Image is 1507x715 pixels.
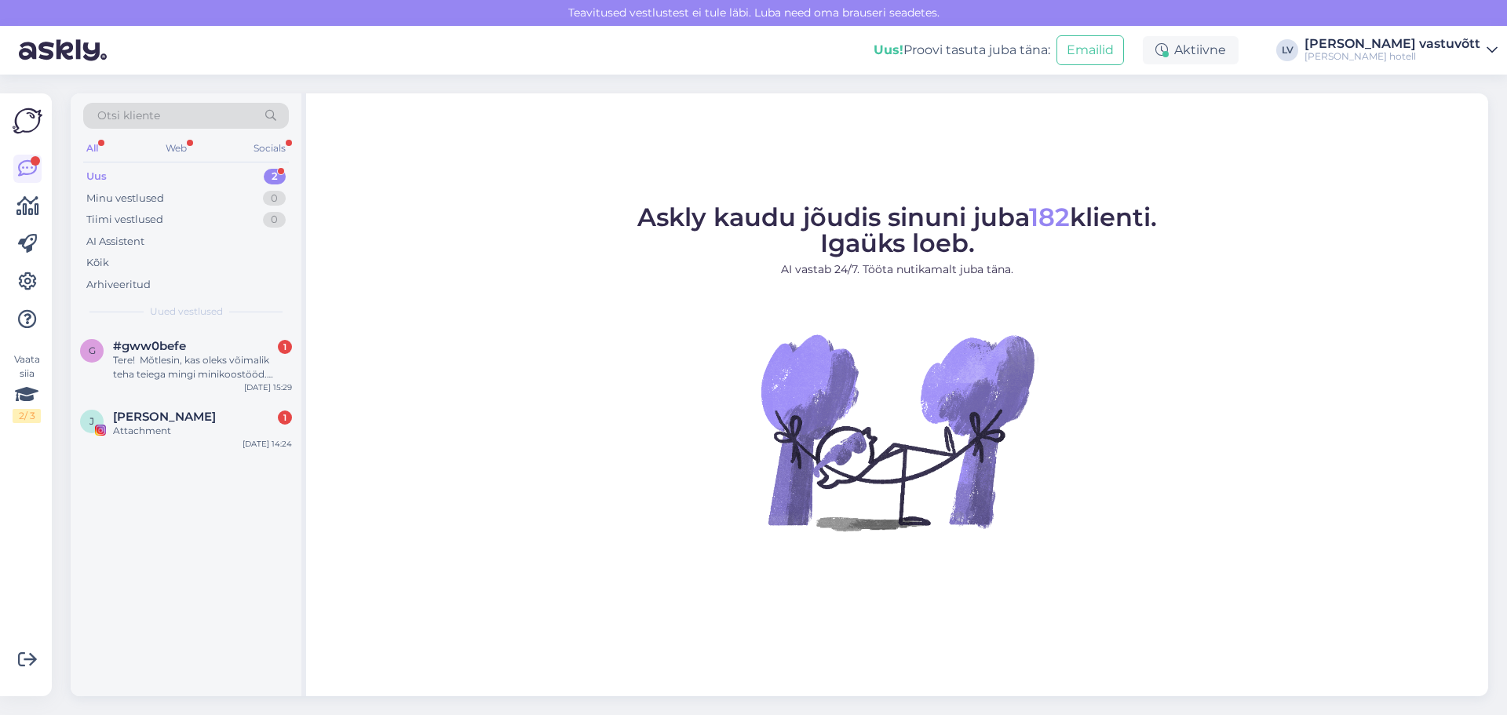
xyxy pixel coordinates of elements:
[113,353,292,381] div: Tere! Mõtlesin, kas oleks võimalik teha teiega mingi minikoostööd. Saaksin aidata neid laiemale p...
[97,108,160,124] span: Otsi kliente
[86,255,109,271] div: Kõik
[243,438,292,450] div: [DATE] 14:24
[13,352,41,423] div: Vaata siia
[89,345,96,356] span: g
[244,381,292,393] div: [DATE] 15:29
[263,191,286,206] div: 0
[250,138,289,159] div: Socials
[874,41,1050,60] div: Proovi tasuta juba täna:
[113,339,186,353] span: #gww0befe
[86,277,151,293] div: Arhiveeritud
[113,424,292,438] div: Attachment
[86,212,163,228] div: Tiimi vestlused
[13,106,42,136] img: Askly Logo
[113,410,216,424] span: Justus Tammenheimo
[1304,50,1480,63] div: [PERSON_NAME] hotell
[278,340,292,354] div: 1
[1029,202,1070,232] span: 182
[278,410,292,425] div: 1
[1056,35,1124,65] button: Emailid
[13,409,41,423] div: 2 / 3
[89,415,94,427] span: J
[637,202,1157,258] span: Askly kaudu jõudis sinuni juba klienti. Igaüks loeb.
[1304,38,1498,63] a: [PERSON_NAME] vastuvõtt[PERSON_NAME] hotell
[1276,39,1298,61] div: LV
[86,169,107,184] div: Uus
[1143,36,1239,64] div: Aktiivne
[1304,38,1480,50] div: [PERSON_NAME] vastuvõtt
[86,234,144,250] div: AI Assistent
[162,138,190,159] div: Web
[756,290,1038,573] img: No Chat active
[150,305,223,319] span: Uued vestlused
[86,191,164,206] div: Minu vestlused
[874,42,903,57] b: Uus!
[264,169,286,184] div: 2
[637,261,1157,278] p: AI vastab 24/7. Tööta nutikamalt juba täna.
[83,138,101,159] div: All
[263,212,286,228] div: 0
